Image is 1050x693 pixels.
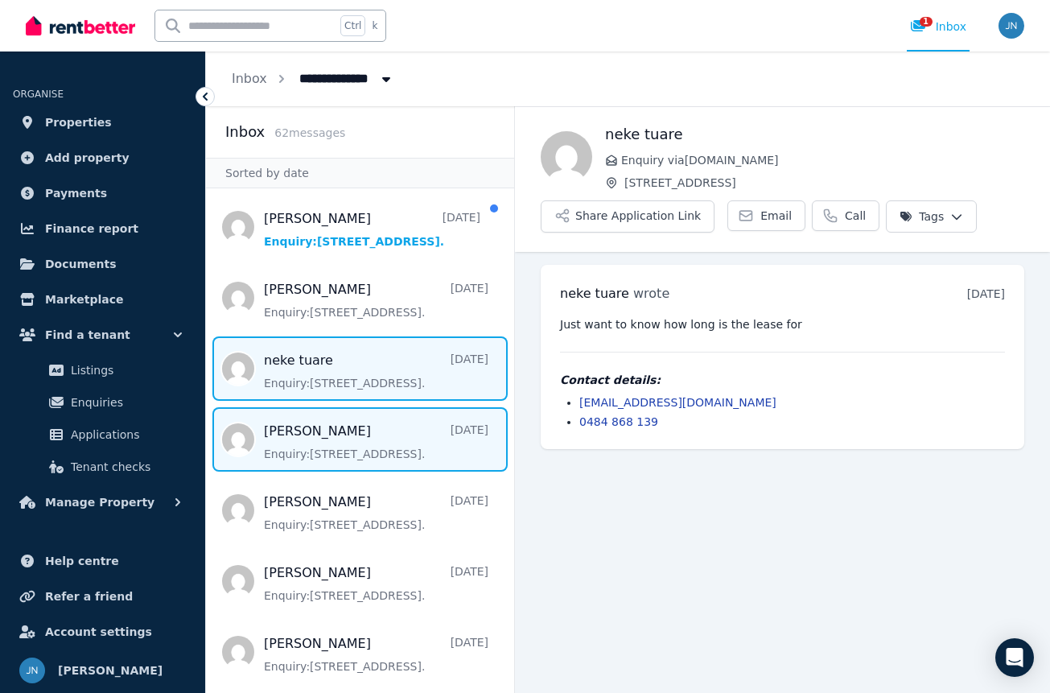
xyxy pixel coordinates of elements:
span: Email [760,208,792,224]
span: wrote [633,286,669,301]
span: neke tuare [560,286,629,301]
a: [PERSON_NAME][DATE]Enquiry:[STREET_ADDRESS]. [264,493,488,533]
span: Applications [71,425,179,444]
a: [PERSON_NAME][DATE]Enquiry:[STREET_ADDRESS]. [264,422,488,462]
pre: Just want to know how long is the lease for [560,316,1005,332]
a: Listings [19,354,186,386]
div: Open Intercom Messenger [995,638,1034,677]
a: Email [727,200,805,231]
a: Applications [19,419,186,451]
button: Tags [886,200,977,233]
button: Find a tenant [13,319,192,351]
span: Refer a friend [45,587,133,606]
span: Finance report [45,219,138,238]
a: Enquiries [19,386,186,419]
button: Manage Property [13,486,192,518]
h2: Inbox [225,121,265,143]
span: ORGANISE [13,89,64,100]
a: [EMAIL_ADDRESS][DOMAIN_NAME] [579,396,776,409]
span: Listings [71,361,179,380]
a: Account settings [13,616,192,648]
a: Add property [13,142,192,174]
span: Account settings [45,622,152,641]
a: Call [812,200,879,231]
span: Add property [45,148,130,167]
span: [PERSON_NAME] [58,661,163,680]
a: Help centre [13,545,192,577]
span: Payments [45,184,107,203]
a: Payments [13,177,192,209]
span: Tenant checks [71,457,179,476]
a: 0484 868 139 [579,415,658,428]
button: Share Application Link [541,200,714,233]
time: [DATE] [967,287,1005,300]
span: Manage Property [45,493,154,512]
a: Documents [13,248,192,280]
nav: Breadcrumb [206,52,420,106]
h4: Contact details: [560,372,1005,388]
span: Properties [45,113,112,132]
span: 62 message s [274,126,345,139]
span: 1 [920,17,933,27]
span: Documents [45,254,117,274]
a: Finance report [13,212,192,245]
a: Marketplace [13,283,192,316]
a: [PERSON_NAME][DATE]Enquiry:[STREET_ADDRESS]. [264,634,488,674]
a: neke tuare[DATE]Enquiry:[STREET_ADDRESS]. [264,351,488,391]
a: [PERSON_NAME][DATE]Enquiry:[STREET_ADDRESS]. [264,563,488,604]
span: Find a tenant [45,325,130,344]
span: Enquiry via [DOMAIN_NAME] [621,152,1024,168]
a: Refer a friend [13,580,192,613]
h1: neke tuare [605,123,1024,146]
div: Sorted by date [206,158,514,188]
div: Inbox [910,19,966,35]
a: Inbox [232,71,267,86]
img: Jason Nissen [999,13,1024,39]
a: Tenant checks [19,451,186,483]
span: [STREET_ADDRESS] [624,175,1024,191]
a: [PERSON_NAME][DATE]Enquiry:[STREET_ADDRESS]. [264,209,480,250]
span: Call [845,208,866,224]
img: neke tuare [541,131,592,183]
img: Jason Nissen [19,658,45,683]
span: Help centre [45,551,119,571]
span: Marketplace [45,290,123,309]
a: [PERSON_NAME][DATE]Enquiry:[STREET_ADDRESS]. [264,280,488,320]
span: k [372,19,377,32]
a: Properties [13,106,192,138]
span: Tags [900,208,944,225]
img: RentBetter [26,14,135,38]
span: Ctrl [340,15,365,36]
span: Enquiries [71,393,179,412]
